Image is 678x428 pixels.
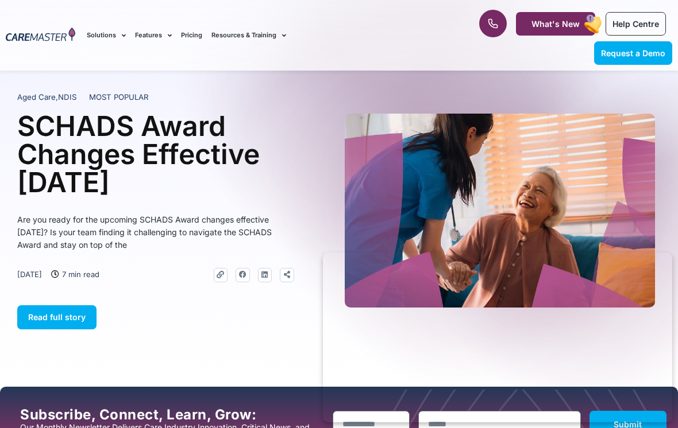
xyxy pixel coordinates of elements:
a: Pricing [181,16,202,55]
a: Features [135,16,172,55]
span: Read full story [28,312,86,322]
a: Read full story [17,305,97,329]
a: Request a Demo [594,41,672,65]
a: Resources & Training [211,16,286,55]
p: Are you ready for the upcoming SCHADS Award changes effective [DATE]? Is your team finding it cha... [17,213,294,251]
h2: Subscribe, Connect, Learn, Grow: [20,407,324,423]
span: What's New [531,19,580,29]
a: Help Centre [606,12,666,36]
time: [DATE] [17,270,42,279]
span: Request a Demo [601,48,665,58]
img: A heartwarming moment where a support worker in a blue uniform, with a stethoscope draped over he... [345,114,655,308]
span: MOST POPULAR [89,92,149,103]
span: Help Centre [612,19,659,29]
img: CareMaster Logo [6,28,75,43]
iframe: Popup CTA [323,252,672,422]
span: NDIS [58,92,76,102]
span: 7 min read [59,268,99,281]
span: , [17,92,76,102]
a: Solutions [87,16,126,55]
h1: SCHADS Award Changes Effective [DATE] [17,112,294,196]
span: Aged Care [17,92,56,102]
a: What's New [516,12,595,36]
nav: Menu [87,16,433,55]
